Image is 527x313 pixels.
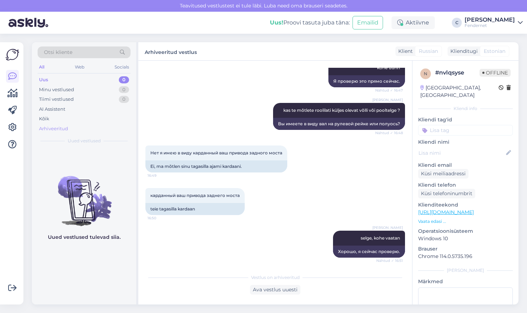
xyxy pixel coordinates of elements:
span: Uued vestlused [68,138,101,144]
a: [URL][DOMAIN_NAME] [418,209,474,215]
div: Kliendi info [418,105,513,112]
div: [PERSON_NAME] [465,17,515,23]
span: карданный ваш привода заднего моста [150,193,240,198]
span: Russian [419,48,438,55]
p: Windows 10 [418,235,513,242]
p: Operatsioonisüsteem [418,227,513,235]
span: Vestlus on arhiveeritud [251,274,300,281]
span: kohe uurin [377,65,400,70]
div: [GEOGRAPHIC_DATA], [GEOGRAPHIC_DATA] [420,84,499,99]
span: Estonian [484,48,505,55]
div: Küsi telefoninumbrit [418,189,475,198]
a: [PERSON_NAME]Fendernet [465,17,523,28]
button: Emailid [353,16,383,29]
div: Aktiivne [392,16,435,29]
p: Brauser [418,245,513,253]
div: Klienditugi [448,48,478,55]
div: # nvlqsyse [435,68,479,77]
input: Lisa tag [418,125,513,136]
div: Socials [113,62,131,72]
div: Вы имеете в виду вал на рулевой рейке или полуось? [273,118,405,130]
div: 0 [119,86,129,93]
div: [PERSON_NAME] [418,267,513,274]
div: Arhiveeritud [39,125,68,132]
span: n [424,71,427,76]
span: selge, kohe vaatan [361,235,400,241]
span: 16:49 [148,173,174,178]
span: Offline [479,69,511,77]
div: All [38,62,46,72]
div: 0 [119,76,129,83]
div: Ava vestlus uuesti [250,285,300,295]
img: No chats [32,163,136,227]
b: Uus! [270,19,283,26]
span: Nähtud ✓ 16:47 [375,88,403,93]
div: Tiimi vestlused [39,96,74,103]
div: Klient [395,48,413,55]
span: [PERSON_NAME] [372,97,403,103]
span: Nähtud ✓ 16:51 [376,258,403,263]
div: Хорошо, я сейчас проверю. [333,246,405,258]
div: Proovi tasuta juba täna: [270,18,350,27]
p: Kliendi email [418,161,513,169]
span: kas te mõtlete roolilati küljes olevat võlli või pooltelge ? [283,108,400,113]
p: Chrome 114.0.5735.196 [418,253,513,260]
span: Otsi kliente [44,49,72,56]
div: Küsi meiliaadressi [418,169,468,179]
div: teie tagasilla kardaan [145,203,245,215]
div: Fendernet [465,23,515,28]
div: 0 [119,96,129,103]
p: Kliendi nimi [418,138,513,146]
div: Web [73,62,86,72]
div: AI Assistent [39,106,65,113]
span: Нет я имею в виду карданный ваш привода задного моста [150,150,282,155]
div: Я проверю это прямо сейчас. [328,75,405,87]
div: Minu vestlused [39,86,74,93]
div: Ei, ma mõtlen sinu tagasilla ajami kardaani. [145,160,287,172]
p: Uued vestlused tulevad siia. [48,234,121,241]
p: Vaata edasi ... [418,218,513,225]
input: Lisa nimi [418,149,505,157]
div: C [452,18,462,28]
p: Kliendi tag'id [418,116,513,123]
span: 16:50 [148,215,174,221]
img: Askly Logo [6,48,19,61]
p: Klienditeekond [418,201,513,209]
div: Kõik [39,115,49,122]
span: [PERSON_NAME] [372,225,403,230]
p: Märkmed [418,278,513,285]
p: Kliendi telefon [418,181,513,189]
label: Arhiveeritud vestlus [145,46,197,56]
div: Uus [39,76,48,83]
span: Nähtud ✓ 16:48 [375,130,403,136]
